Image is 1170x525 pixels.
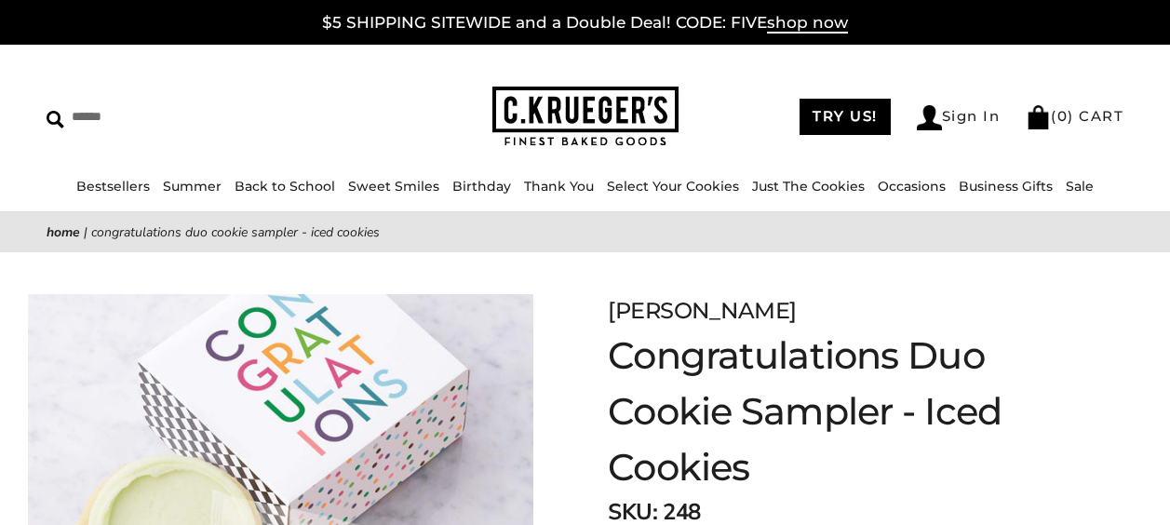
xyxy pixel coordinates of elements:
a: Birthday [452,178,511,195]
a: Bestsellers [76,178,150,195]
a: (0) CART [1026,107,1123,125]
a: Summer [163,178,222,195]
span: 0 [1057,107,1069,125]
a: Back to School [235,178,335,195]
a: Sale [1066,178,1094,195]
span: | [84,223,87,241]
span: shop now [767,13,848,34]
a: Just The Cookies [752,178,865,195]
img: Search [47,111,64,128]
a: Occasions [878,178,946,195]
a: TRY US! [800,99,891,135]
a: Sweet Smiles [348,178,439,195]
div: [PERSON_NAME] [608,294,1077,328]
img: Account [917,105,942,130]
img: C.KRUEGER'S [492,87,679,147]
a: Sign In [917,105,1001,130]
input: Search [47,102,292,131]
a: Thank You [524,178,594,195]
a: Home [47,223,80,241]
h1: Congratulations Duo Cookie Sampler - Iced Cookies [608,328,1077,495]
a: Select Your Cookies [607,178,739,195]
a: $5 SHIPPING SITEWIDE and a Double Deal! CODE: FIVEshop now [322,13,848,34]
img: Bag [1026,105,1051,129]
span: Congratulations Duo Cookie Sampler - Iced Cookies [91,223,380,241]
nav: breadcrumbs [47,222,1123,243]
a: Business Gifts [959,178,1053,195]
